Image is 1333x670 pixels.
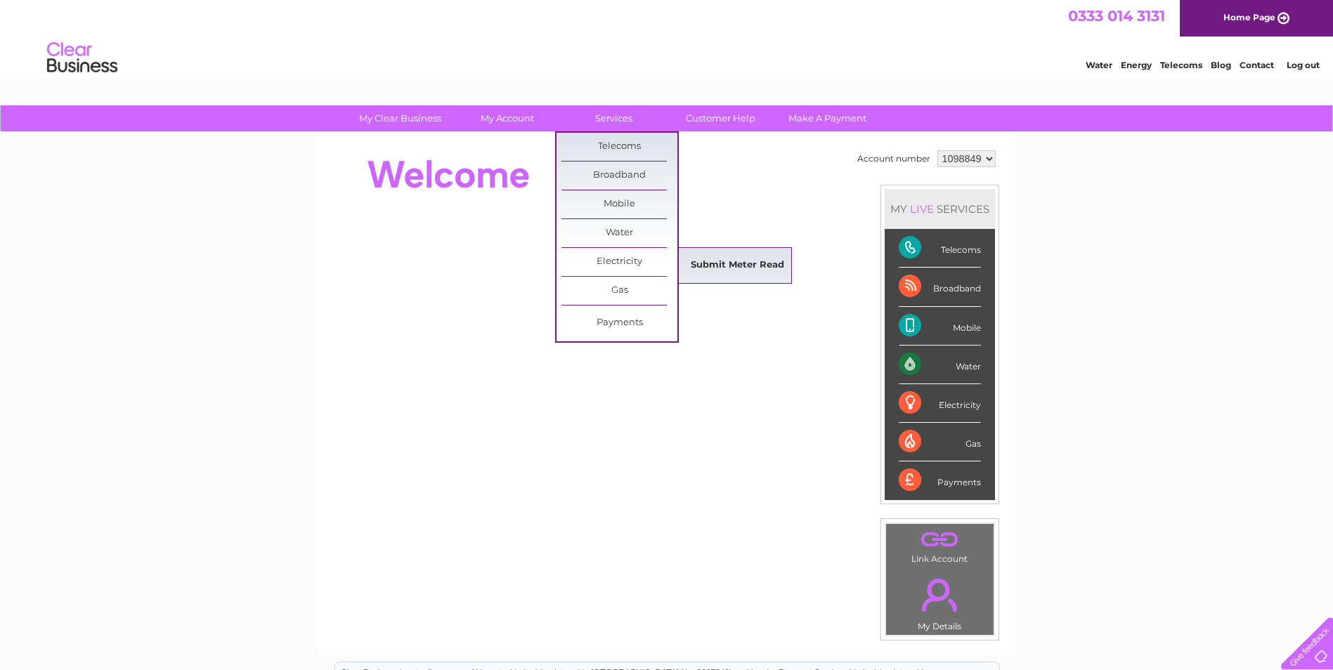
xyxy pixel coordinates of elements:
[890,527,990,552] a: .
[1287,60,1320,70] a: Log out
[342,105,458,131] a: My Clear Business
[1068,7,1165,25] a: 0333 014 3131
[890,570,990,619] a: .
[854,147,934,171] td: Account number
[679,251,795,280] a: Submit Meter Read
[907,202,937,216] div: LIVE
[885,523,994,567] td: Link Account
[561,190,677,218] a: Mobile
[899,229,981,268] div: Telecoms
[335,8,999,68] div: Clear Business is a trading name of Verastar Limited (registered in [GEOGRAPHIC_DATA] No. 3667643...
[561,162,677,190] a: Broadband
[561,309,677,337] a: Payments
[46,37,118,79] img: logo.png
[899,268,981,306] div: Broadband
[556,105,672,131] a: Services
[561,277,677,305] a: Gas
[885,189,995,229] div: MY SERVICES
[1240,60,1274,70] a: Contact
[899,423,981,461] div: Gas
[1160,60,1202,70] a: Telecoms
[899,307,981,346] div: Mobile
[899,461,981,499] div: Payments
[769,105,885,131] a: Make A Payment
[899,384,981,423] div: Electricity
[561,248,677,276] a: Electricity
[663,105,779,131] a: Customer Help
[899,346,981,384] div: Water
[1086,60,1112,70] a: Water
[561,133,677,161] a: Telecoms
[561,219,677,247] a: Water
[885,567,994,636] td: My Details
[1121,60,1152,70] a: Energy
[449,105,565,131] a: My Account
[1211,60,1231,70] a: Blog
